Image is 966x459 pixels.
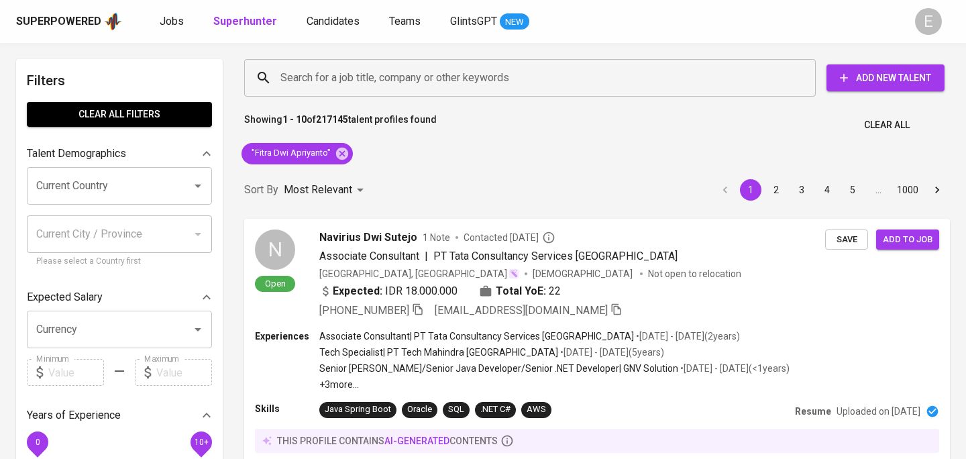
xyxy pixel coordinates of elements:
span: 22 [549,283,561,299]
img: magic_wand.svg [508,268,519,279]
p: • [DATE] - [DATE] ( 2 years ) [634,329,740,343]
div: E [915,8,942,35]
a: Superhunter [213,13,280,30]
span: "Fitra Dwi Apriyanto" [241,147,339,160]
p: Years of Experience [27,407,121,423]
p: Experiences [255,329,319,343]
span: Teams [389,15,421,28]
p: Uploaded on [DATE] [837,405,920,418]
p: Associate Consultant | PT Tata Consultancy Services [GEOGRAPHIC_DATA] [319,329,634,343]
span: Add New Talent [837,70,934,87]
button: Add to job [876,229,939,250]
p: Not open to relocation [648,267,741,280]
button: Clear All filters [27,102,212,127]
div: Superpowered [16,14,101,30]
img: app logo [104,11,122,32]
input: Value [48,359,104,386]
p: this profile contains contents [277,434,498,448]
b: Total YoE: [496,283,546,299]
div: Java Spring Boot [325,403,391,416]
div: [GEOGRAPHIC_DATA], [GEOGRAPHIC_DATA] [319,267,519,280]
div: Talent Demographics [27,140,212,167]
p: +3 more ... [319,378,790,391]
p: • [DATE] - [DATE] ( <1 years ) [678,362,790,375]
span: PT Tata Consultancy Services [GEOGRAPHIC_DATA] [433,250,678,262]
a: GlintsGPT NEW [450,13,529,30]
p: Talent Demographics [27,146,126,162]
button: Open [189,320,207,339]
span: Candidates [307,15,360,28]
p: Showing of talent profiles found [244,113,437,138]
span: GlintsGPT [450,15,497,28]
nav: pagination navigation [712,179,950,201]
p: Please select a Country first [36,255,203,268]
div: Most Relevant [284,178,368,203]
button: Open [189,176,207,195]
button: Clear All [859,113,915,138]
span: Open [260,278,291,289]
p: Tech Specialist | PT Tech Mahindra [GEOGRAPHIC_DATA] [319,346,558,359]
p: Sort By [244,182,278,198]
div: Years of Experience [27,402,212,429]
h6: Filters [27,70,212,91]
span: Clear All [864,117,910,134]
p: Resume [795,405,831,418]
div: SQL [448,403,464,416]
button: Go to page 4 [816,179,838,201]
a: Superpoweredapp logo [16,11,122,32]
div: IDR 18.000.000 [319,283,458,299]
span: Add to job [883,232,932,248]
div: "Fitra Dwi Apriyanto" [241,143,353,164]
b: 217145 [316,114,348,125]
button: Save [825,229,868,250]
span: [EMAIL_ADDRESS][DOMAIN_NAME] [435,304,608,317]
span: Associate Consultant [319,250,419,262]
button: Go to page 2 [765,179,787,201]
button: Go to next page [926,179,948,201]
span: Navirius Dwi Sutejo [319,229,417,246]
span: [DEMOGRAPHIC_DATA] [533,267,635,280]
button: Go to page 3 [791,179,812,201]
span: Save [832,232,861,248]
b: 1 - 10 [282,114,307,125]
button: Add New Talent [826,64,945,91]
div: … [867,183,889,197]
span: | [425,248,428,264]
span: 1 Note [423,231,450,244]
p: • [DATE] - [DATE] ( 5 years ) [558,346,664,359]
div: Expected Salary [27,284,212,311]
a: Candidates [307,13,362,30]
div: .NET C# [480,403,511,416]
span: 10+ [194,438,208,447]
span: AI-generated [384,436,449,446]
p: Most Relevant [284,182,352,198]
div: AWS [527,403,546,416]
span: NEW [500,15,529,29]
p: Senior [PERSON_NAME]/Senior Java Developer/Senior .NET Developer | GNV Solution [319,362,678,375]
b: Expected: [333,283,382,299]
button: page 1 [740,179,761,201]
input: Value [156,359,212,386]
svg: By Batam recruiter [542,231,555,244]
span: Contacted [DATE] [464,231,555,244]
a: Teams [389,13,423,30]
span: Jobs [160,15,184,28]
div: Oracle [407,403,432,416]
button: Go to page 5 [842,179,863,201]
span: Clear All filters [38,106,201,123]
div: N [255,229,295,270]
span: [PHONE_NUMBER] [319,304,409,317]
p: Expected Salary [27,289,103,305]
span: 0 [35,438,40,447]
button: Go to page 1000 [893,179,922,201]
a: Jobs [160,13,186,30]
b: Superhunter [213,15,277,28]
p: Skills [255,402,319,415]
